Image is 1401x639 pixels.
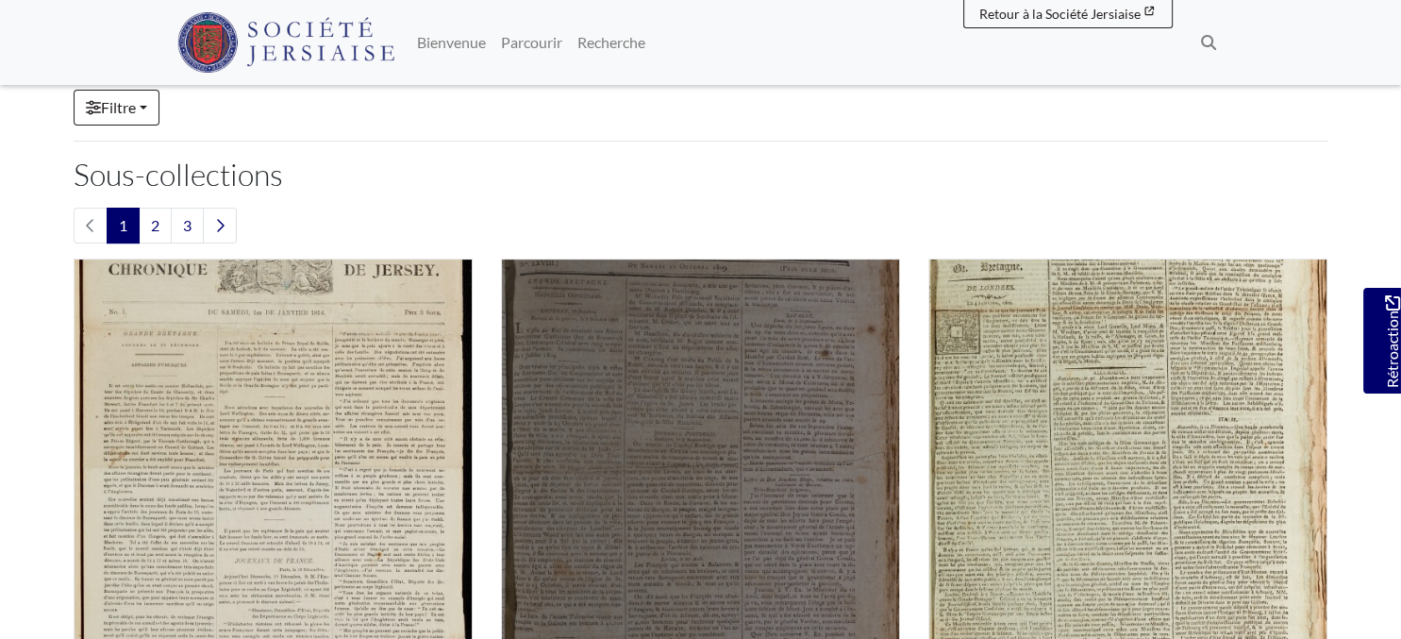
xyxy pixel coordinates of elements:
span: Retour à la Société Jersiaise [979,6,1141,22]
nav: La pagination [74,208,1328,244]
a: Goto page 2 [139,208,172,244]
a: Logo de la Société Jersiaise [177,8,395,77]
img: Société Jersiaise [177,12,395,73]
a: Recherche [570,24,653,61]
a: Page suivante [203,208,237,244]
h2: Sous-collections [74,157,1328,193]
span: Goto page 1 [107,208,140,244]
a: Bienvenue [409,24,493,61]
li: Page précédente [74,208,108,244]
a: Filtre [74,90,159,126]
a: Souhaitez-vous fournir des commentaires? [1363,288,1401,394]
a: Goto page 3 [171,208,204,244]
a: Parcourir [493,24,570,61]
